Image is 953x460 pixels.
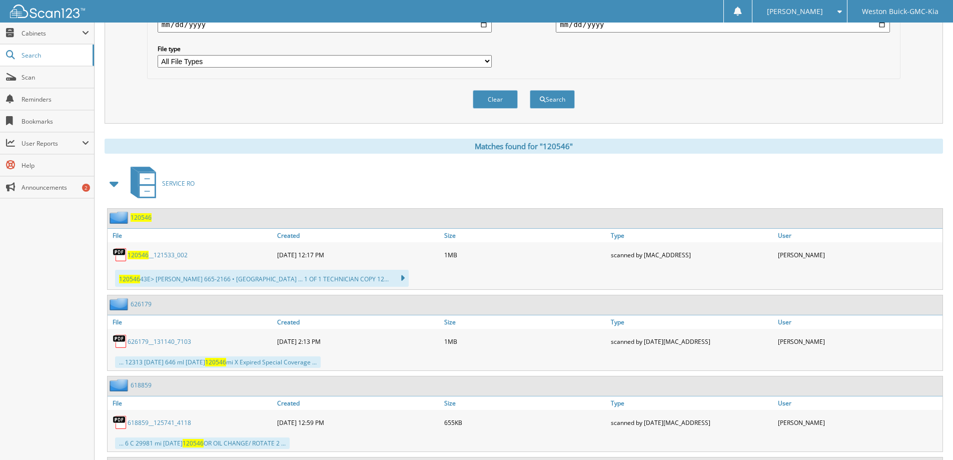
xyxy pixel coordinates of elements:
div: 1MB [442,245,609,265]
span: User Reports [22,139,82,148]
a: Type [608,396,775,410]
a: 120546 [131,213,152,222]
div: 2 [82,184,90,192]
span: Search [22,51,88,60]
a: File [108,315,275,329]
a: File [108,229,275,242]
a: 618859__125741_4118 [128,418,191,427]
a: Created [275,396,442,410]
a: Type [608,315,775,329]
a: User [775,229,942,242]
iframe: Chat Widget [903,412,953,460]
div: Matches found for "120546" [105,139,943,154]
label: File type [158,45,492,53]
input: start [158,17,492,33]
a: Size [442,229,609,242]
span: SERVICE RO [162,179,195,188]
img: folder2.png [110,298,131,310]
button: Search [530,90,575,109]
div: 655KB [442,412,609,432]
span: 120546 [183,439,204,447]
a: 626179 [131,300,152,308]
a: Size [442,396,609,410]
div: [PERSON_NAME] [775,412,942,432]
span: 120546 [128,251,149,259]
div: [DATE] 2:13 PM [275,331,442,351]
a: User [775,396,942,410]
div: [PERSON_NAME] [775,245,942,265]
span: Scan [22,73,89,82]
a: File [108,396,275,410]
div: 43E> [PERSON_NAME] 665-2166 • [GEOGRAPHIC_DATA] ... 1 OF 1 TECHNICIAN COPY 12... [115,270,409,287]
div: ... 6 C 29981 mi [DATE] OR OIL CHANGE/ ROTATE 2 ... [115,437,290,449]
div: [DATE] 12:17 PM [275,245,442,265]
img: PDF.png [113,415,128,430]
a: Type [608,229,775,242]
a: Created [275,315,442,329]
a: 120546__121533_002 [128,251,188,259]
div: 1MB [442,331,609,351]
div: scanned by [MAC_ADDRESS] [608,245,775,265]
img: folder2.png [110,211,131,224]
span: Weston Buick-GMC-Kia [862,9,938,15]
span: [PERSON_NAME] [767,9,823,15]
img: scan123-logo-white.svg [10,5,85,18]
a: SERVICE RO [125,164,195,203]
span: Announcements [22,183,89,192]
span: 120546 [205,358,226,366]
div: [DATE] 12:59 PM [275,412,442,432]
a: 618859 [131,381,152,389]
img: PDF.png [113,334,128,349]
span: Reminders [22,95,89,104]
span: 120546 [119,275,140,283]
div: scanned by [DATE][MAC_ADDRESS] [608,412,775,432]
a: Created [275,229,442,242]
div: [PERSON_NAME] [775,331,942,351]
div: scanned by [DATE][MAC_ADDRESS] [608,331,775,351]
span: Cabinets [22,29,82,38]
a: User [775,315,942,329]
img: folder2.png [110,379,131,391]
span: Bookmarks [22,117,89,126]
button: Clear [473,90,518,109]
img: PDF.png [113,247,128,262]
div: ... 12313 [DATE] 646 ml [DATE] mi X Expired Special Coverage ... [115,356,321,368]
input: end [556,17,890,33]
span: Help [22,161,89,170]
a: Size [442,315,609,329]
a: 626179__131140_7103 [128,337,191,346]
